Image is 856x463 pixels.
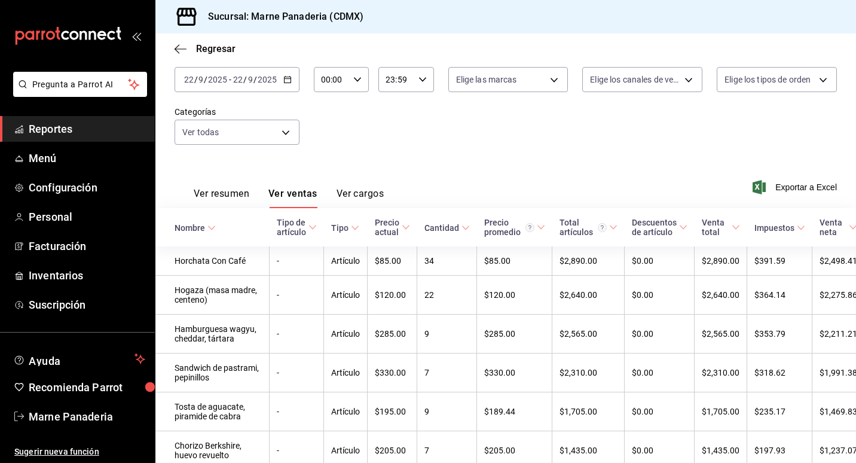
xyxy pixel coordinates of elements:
[702,218,729,237] div: Venta total
[324,315,368,354] td: Artículo
[229,75,231,84] span: -
[175,43,236,54] button: Regresar
[695,354,747,392] td: $2,310.00
[552,392,625,431] td: $1,705.00
[29,209,145,225] span: Personal
[754,223,805,233] span: Impuestos
[632,218,677,237] div: Descuentos de artículo
[755,180,837,194] button: Exportar a Excel
[29,179,145,196] span: Configuración
[368,276,417,315] td: $120.00
[625,354,695,392] td: $0.00
[552,315,625,354] td: $2,565.00
[747,246,812,276] td: $391.59
[29,121,145,137] span: Reportes
[417,276,477,315] td: 22
[560,218,617,237] span: Total artículos
[368,392,417,431] td: $195.00
[198,10,363,24] h3: Sucursal: Marne Panaderia (CDMX)
[747,315,812,354] td: $353.79
[695,246,747,276] td: $2,890.00
[820,218,847,237] div: Venta neta
[194,188,384,208] div: navigation tabs
[625,276,695,315] td: $0.00
[560,218,607,237] div: Total artículos
[175,108,299,116] label: Categorías
[268,188,317,208] button: Ver ventas
[155,392,270,431] td: Tosta de aguacate, piramide de cabra
[590,74,680,86] span: Elige los canales de venta
[417,392,477,431] td: 9
[184,75,194,84] input: --
[155,315,270,354] td: Hamburguesa wagyu, cheddar, tártara
[32,78,129,91] span: Pregunta a Parrot AI
[13,72,147,97] button: Pregunta a Parrot AI
[194,188,249,208] button: Ver resumen
[257,75,277,84] input: ----
[233,75,243,84] input: --
[417,354,477,392] td: 7
[155,276,270,315] td: Hogaza (masa madre, centeno)
[331,223,359,233] span: Tipo
[477,246,552,276] td: $85.00
[277,218,306,237] div: Tipo de artículo
[424,223,470,233] span: Cantidad
[253,75,257,84] span: /
[132,31,141,41] button: open_drawer_menu
[29,352,130,366] span: Ayuda
[417,246,477,276] td: 34
[29,409,145,425] span: Marne Panaderia
[204,75,207,84] span: /
[277,218,317,237] span: Tipo de artículo
[417,315,477,354] td: 9
[270,276,324,315] td: -
[754,223,794,233] div: Impuestos
[207,75,228,84] input: ----
[625,246,695,276] td: $0.00
[598,223,607,232] svg: El total artículos considera cambios de precios en los artículos así como costos adicionales por ...
[484,218,534,237] div: Precio promedio
[270,354,324,392] td: -
[337,188,384,208] button: Ver cargos
[747,354,812,392] td: $318.62
[331,223,348,233] div: Tipo
[424,223,459,233] div: Cantidad
[477,276,552,315] td: $120.00
[477,392,552,431] td: $189.44
[8,87,147,99] a: Pregunta a Parrot AI
[695,315,747,354] td: $2,565.00
[695,392,747,431] td: $1,705.00
[552,354,625,392] td: $2,310.00
[29,150,145,166] span: Menú
[632,218,687,237] span: Descuentos de artículo
[196,43,236,54] span: Regresar
[724,74,811,86] span: Elige los tipos de orden
[324,392,368,431] td: Artículo
[625,392,695,431] td: $0.00
[375,218,410,237] span: Precio actual
[155,354,270,392] td: Sandwich de pastrami, pepinillos
[29,238,145,254] span: Facturación
[270,246,324,276] td: -
[525,223,534,232] svg: Precio promedio = Total artículos / cantidad
[324,354,368,392] td: Artículo
[198,75,204,84] input: --
[477,354,552,392] td: $330.00
[695,276,747,315] td: $2,640.00
[368,246,417,276] td: $85.00
[324,276,368,315] td: Artículo
[247,75,253,84] input: --
[14,446,145,458] span: Sugerir nueva función
[477,315,552,354] td: $285.00
[29,267,145,284] span: Inventarios
[175,223,216,233] span: Nombre
[456,74,517,86] span: Elige las marcas
[270,392,324,431] td: -
[270,315,324,354] td: -
[368,315,417,354] td: $285.00
[155,246,270,276] td: Horchata Con Café
[29,379,145,395] span: Recomienda Parrot
[175,223,205,233] div: Nombre
[29,297,145,313] span: Suscripción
